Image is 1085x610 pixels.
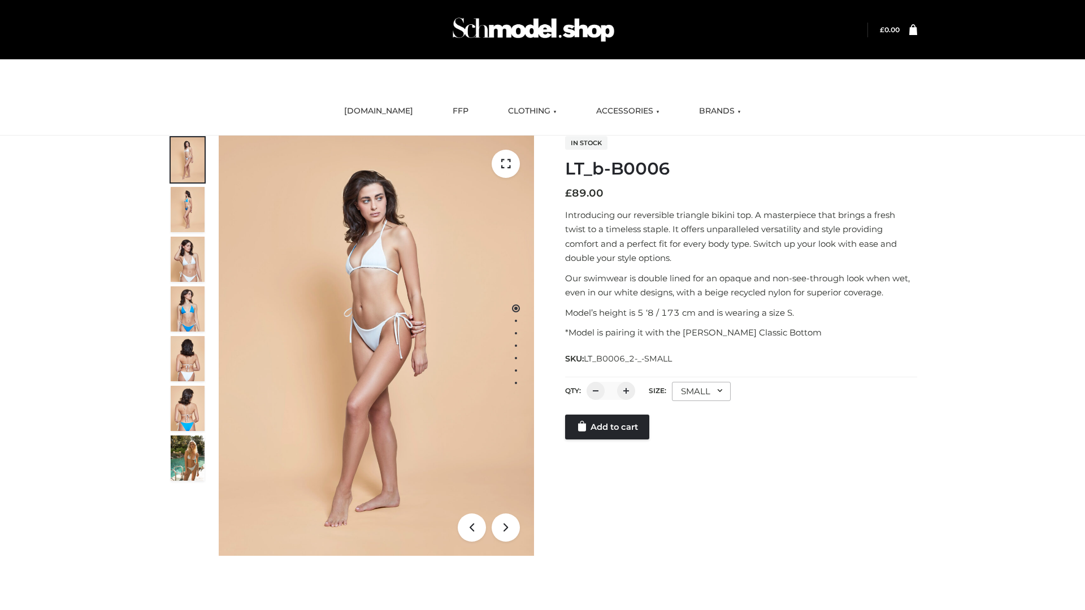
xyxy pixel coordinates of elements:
bdi: 0.00 [880,25,900,34]
label: Size: [649,386,666,395]
img: ArielClassicBikiniTop_CloudNine_AzureSky_OW114ECO_3-scaled.jpg [171,237,205,282]
img: Schmodel Admin 964 [449,7,618,52]
h1: LT_b-B0006 [565,159,917,179]
span: £ [880,25,884,34]
a: BRANDS [691,99,749,124]
img: ArielClassicBikiniTop_CloudNine_AzureSky_OW114ECO_4-scaled.jpg [171,286,205,332]
a: [DOMAIN_NAME] [336,99,422,124]
p: Our swimwear is double lined for an opaque and non-see-through look when wet, even in our white d... [565,271,917,300]
span: £ [565,187,572,199]
span: LT_B0006_2-_-SMALL [584,354,672,364]
a: FFP [444,99,477,124]
a: ACCESSORIES [588,99,668,124]
label: QTY: [565,386,581,395]
img: Arieltop_CloudNine_AzureSky2.jpg [171,435,205,481]
img: ArielClassicBikiniTop_CloudNine_AzureSky_OW114ECO_1-scaled.jpg [171,137,205,182]
span: In stock [565,136,607,150]
img: ArielClassicBikiniTop_CloudNine_AzureSky_OW114ECO_1 [219,136,534,556]
a: CLOTHING [500,99,565,124]
span: SKU: [565,352,673,365]
p: Model’s height is 5 ‘8 / 173 cm and is wearing a size S. [565,306,917,320]
img: ArielClassicBikiniTop_CloudNine_AzureSky_OW114ECO_2-scaled.jpg [171,187,205,232]
img: ArielClassicBikiniTop_CloudNine_AzureSky_OW114ECO_8-scaled.jpg [171,386,205,431]
p: *Model is pairing it with the [PERSON_NAME] Classic Bottom [565,325,917,340]
p: Introducing our reversible triangle bikini top. A masterpiece that brings a fresh twist to a time... [565,208,917,265]
a: £0.00 [880,25,900,34]
div: SMALL [672,382,731,401]
bdi: 89.00 [565,187,604,199]
img: ArielClassicBikiniTop_CloudNine_AzureSky_OW114ECO_7-scaled.jpg [171,336,205,381]
a: Add to cart [565,415,649,439]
